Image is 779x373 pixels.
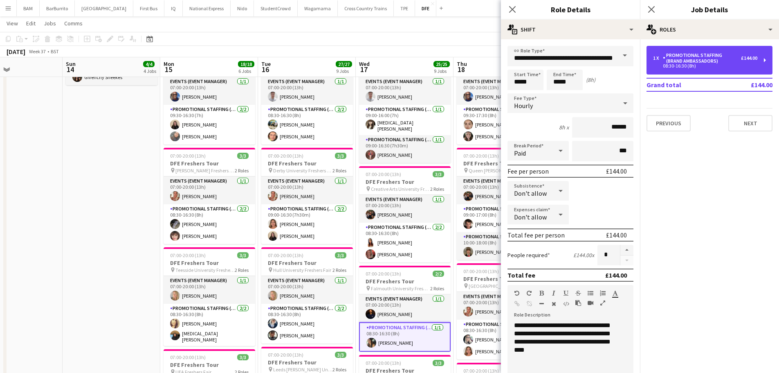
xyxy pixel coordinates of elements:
[261,105,353,145] app-card-role: Promotional Staffing (Brand Ambassadors)2/208:30-16:30 (8h)[PERSON_NAME][PERSON_NAME]
[559,124,569,131] div: 8h x
[164,48,255,145] app-job-card: 07:00-20:00 (13h)3/3DFE Freshers Tour Leeds Becket University Freshers Fair2 RolesEvents (Event M...
[359,294,451,322] app-card-role: Events (Event Manager)1/107:00-20:00 (13h)[PERSON_NAME]
[463,153,499,159] span: 07:00-20:00 (13h)
[371,186,430,192] span: Creative Arts University Freshers Fair
[359,60,370,68] span: Wed
[164,77,255,105] app-card-role: Events (Event Manager)1/107:00-20:00 (13h)[PERSON_NAME]
[164,276,255,304] app-card-role: Events (Event Manager)1/107:00-20:00 (13h)[PERSON_NAME]
[620,245,633,255] button: Increase
[338,0,394,16] button: Cross Country Trains
[526,290,532,296] button: Redo
[238,61,254,67] span: 18/18
[164,247,255,346] app-job-card: 07:00-20:00 (13h)3/3DFE Freshers Tour Teesside University Freshers Fair2 RolesEvents (Event Manag...
[457,176,548,204] app-card-role: Events (Event Manager)1/107:00-20:00 (13h)[PERSON_NAME]
[261,77,353,105] app-card-role: Events (Event Manager)1/107:00-20:00 (13h)[PERSON_NAME]
[261,148,353,244] app-job-card: 07:00-20:00 (13h)3/3DFE Freshers Tour Derby University Freshers Fair2 RolesEvents (Event Manager)...
[514,290,520,296] button: Undo
[183,0,231,16] button: National Express
[164,304,255,346] app-card-role: Promotional Staffing (Brand Ambassadors)2/208:30-16:30 (8h)[PERSON_NAME][MEDICAL_DATA][PERSON_NAME]
[170,252,206,258] span: 07:00-20:00 (13h)
[573,251,594,259] div: £144.00 x
[457,48,548,145] app-job-card: 07:00-20:00 (13h)3/3DFE Freshers Tour Liverpool [PERSON_NAME] University Freshers Fair2 RolesEven...
[268,252,303,258] span: 07:00-20:00 (13h)
[551,301,557,307] button: Clear Formatting
[514,102,533,110] span: Hourly
[469,283,528,289] span: [GEOGRAPHIC_DATA] Freshers Fair
[457,148,548,260] app-job-card: 07:00-20:00 (13h)3/3DFE Freshers Tour Queen [PERSON_NAME] University Freshers Fair3 RolesEvents (...
[51,48,59,54] div: BST
[358,65,370,74] span: 17
[647,115,691,131] button: Previous
[162,65,174,74] span: 15
[235,267,249,273] span: 2 Roles
[7,20,18,27] span: View
[261,276,353,304] app-card-role: Events (Event Manager)1/107:00-20:00 (13h)[PERSON_NAME]
[170,153,206,159] span: 07:00-20:00 (13h)
[457,204,548,232] app-card-role: Promotional Staffing (Brand Ambassadors)1/109:00-17:00 (8h)[PERSON_NAME]
[164,160,255,167] h3: DFE Freshers Tour
[359,48,451,163] app-job-card: 07:00-20:00 (13h)3/3DFE Freshers Tour [GEOGRAPHIC_DATA][PERSON_NAME][DEMOGRAPHIC_DATA] Freshers F...
[261,176,353,204] app-card-role: Events (Event Manager)1/107:00-20:00 (13h)[PERSON_NAME]
[359,166,451,262] app-job-card: 07:00-20:00 (13h)3/3DFE Freshers Tour Creative Arts University Freshers Fair2 RolesEvents (Event ...
[261,48,353,145] div: 07:00-20:00 (13h)3/3DFE Freshers Tour [GEOGRAPHIC_DATA] Freshers Fair2 RolesEvents (Event Manager...
[588,300,593,306] button: Insert video
[359,135,451,163] app-card-role: Promotional Staffing (Brand Ambassadors)1/109:00-16:30 (7h30m)[PERSON_NAME]
[237,153,249,159] span: 3/3
[359,266,451,352] app-job-card: 07:00-20:00 (13h)2/2DFE Freshers Tour Falmouth University Freshers Fair2 RolesEvents (Event Manag...
[394,0,415,16] button: TPE
[366,360,401,366] span: 07:00-20:00 (13h)
[164,60,174,68] span: Mon
[371,285,430,292] span: Falmouth University Freshers Fair
[27,48,47,54] span: Week 37
[261,259,353,267] h3: DFE Freshers Tour
[434,68,449,74] div: 9 Jobs
[61,18,86,29] a: Comms
[40,0,75,16] button: BarBurrito
[728,115,772,131] button: Next
[539,301,544,307] button: Horizontal Line
[433,360,444,366] span: 3/3
[653,64,757,68] div: 08:30-16:30 (8h)
[336,68,352,74] div: 9 Jobs
[612,290,618,296] button: Text Color
[273,366,332,373] span: Leeds [PERSON_NAME] University Freshers Fair
[457,320,548,359] app-card-role: Promotional Staffing (Brand Ambassadors)2/208:30-16:30 (8h)[PERSON_NAME][PERSON_NAME]
[588,290,593,296] button: Unordered List
[663,52,741,64] div: Promotional Staffing (Brand Ambassadors)
[463,268,499,274] span: 07:00-20:00 (13h)
[235,167,249,174] span: 2 Roles
[66,60,76,68] span: Sun
[653,55,663,61] div: 1 x
[237,252,249,258] span: 3/3
[164,148,255,244] app-job-card: 07:00-20:00 (13h)3/3DFE Freshers Tour [PERSON_NAME] Freshers Fair2 RolesEvents (Event Manager)1/1...
[164,105,255,145] app-card-role: Promotional Staffing (Brand Ambassadors)2/209:30-16:30 (7h)[PERSON_NAME][PERSON_NAME]
[606,231,627,239] div: £144.00
[605,271,627,279] div: £144.00
[7,47,25,56] div: [DATE]
[143,61,155,67] span: 4/4
[3,18,21,29] a: View
[359,77,451,105] app-card-role: Events (Event Manager)1/107:00-20:00 (13h)[PERSON_NAME]
[359,195,451,223] app-card-role: Events (Event Manager)1/107:00-20:00 (13h)[PERSON_NAME]
[359,105,451,135] app-card-role: Promotional Staffing (Brand Ambassadors)1/109:00-16:00 (7h)[MEDICAL_DATA][PERSON_NAME]
[724,78,772,91] td: £144.00
[273,267,331,273] span: Hull University Freshers Fair
[359,223,451,262] app-card-role: Promotional Staffing (Brand Ambassadors)2/208:30-16:30 (8h)[PERSON_NAME][PERSON_NAME]
[23,18,39,29] a: Edit
[457,263,548,359] app-job-card: 07:00-20:00 (13h)3/3DFE Freshers Tour [GEOGRAPHIC_DATA] Freshers Fair2 RolesEvents (Event Manager...
[164,361,255,368] h3: DFE Freshers Tour
[586,76,595,84] div: (8h)
[430,186,444,192] span: 2 Roles
[261,60,271,68] span: Tue
[332,167,346,174] span: 2 Roles
[514,213,547,221] span: Don't allow
[26,20,36,27] span: Edit
[457,105,548,145] app-card-role: Promotional Staffing (Brand Ambassadors)2/209:30-17:30 (8h)[PERSON_NAME][PERSON_NAME]
[231,0,254,16] button: Nido
[433,271,444,277] span: 2/2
